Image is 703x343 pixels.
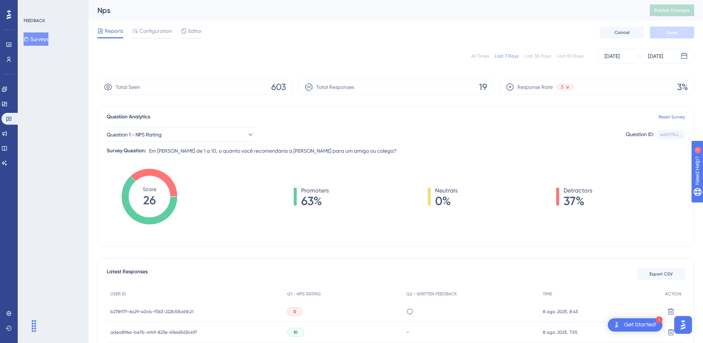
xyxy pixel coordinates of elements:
div: Nps [97,5,631,15]
span: Response Rate [517,83,553,91]
span: Em [PERSON_NAME] de 1 a 10, o quanto você recomendaria a [PERSON_NAME] para um amigo ou colega? [149,146,397,155]
span: Latest Responses [107,267,148,281]
div: Arrastar [28,315,40,337]
span: adea896a-be7b-4f49-823e-61646563c497 [110,329,197,335]
img: launcher-image-alternative-text [612,321,621,329]
span: Question Analytics [107,112,150,121]
span: Cancel [614,30,630,35]
span: Q1 - NPS RATING [287,291,321,297]
span: Promoters [301,186,329,195]
span: b278f17f-6a29-40cb-9363-222b58a61b21 [110,309,193,315]
div: ed0f1742... [660,132,682,138]
tspan: 26 [143,193,156,207]
div: All Times [471,53,489,59]
span: Configuration [139,27,172,35]
span: Export CSV [649,271,673,277]
button: Surveys [24,32,48,46]
button: Question 1 - NPS Rating [107,127,254,142]
div: Get Started! [624,321,657,329]
span: Total Responses [316,83,354,91]
span: Detractors [564,186,592,195]
span: 0% [435,195,458,207]
iframe: UserGuiding AI Assistant Launcher [672,314,694,336]
span: 3% [677,81,688,93]
button: Publish Changes [650,4,694,16]
span: Neutrals [435,186,458,195]
div: - [406,329,535,336]
span: 8 ago. 2025, 8:45 [543,309,578,315]
span: 63% [301,195,329,207]
button: Cancel [600,27,644,38]
span: Question 1 - NPS Rating [107,130,162,139]
div: [DATE] [648,52,663,60]
div: Open Get Started! checklist, remaining modules: 1 [608,318,662,332]
span: Save [667,30,677,35]
span: Need Help? [17,2,46,11]
span: USER ID [110,291,126,297]
span: Q2 - WRITTEN FEEDBACK [406,291,457,297]
span: 3 [561,84,563,90]
span: 0 [293,309,296,315]
div: Question ID: [626,130,654,139]
a: Reset Survey [659,114,685,120]
span: 8 ago. 2025, 7:55 [543,329,578,335]
span: TIME [543,291,552,297]
span: 37% [564,195,592,207]
div: [DATE] [604,52,620,60]
div: Last 90 Days [557,53,583,59]
span: 603 [271,81,286,93]
span: ACTION [665,291,681,297]
span: 10 [293,329,298,335]
div: Last 7 Days [495,53,518,59]
span: Reports [105,27,123,35]
span: Total Seen [116,83,140,91]
span: Editor [188,27,202,35]
div: FEEDBACK [24,18,45,24]
tspan: Score [143,186,156,192]
div: 1 [51,4,54,10]
span: 19 [479,81,487,93]
button: Export CSV [637,268,685,280]
div: Survey Question: [107,146,146,155]
span: Publish Changes [654,7,690,13]
div: 1 [656,316,662,323]
div: Last 30 Days [524,53,551,59]
button: Save [650,27,694,38]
